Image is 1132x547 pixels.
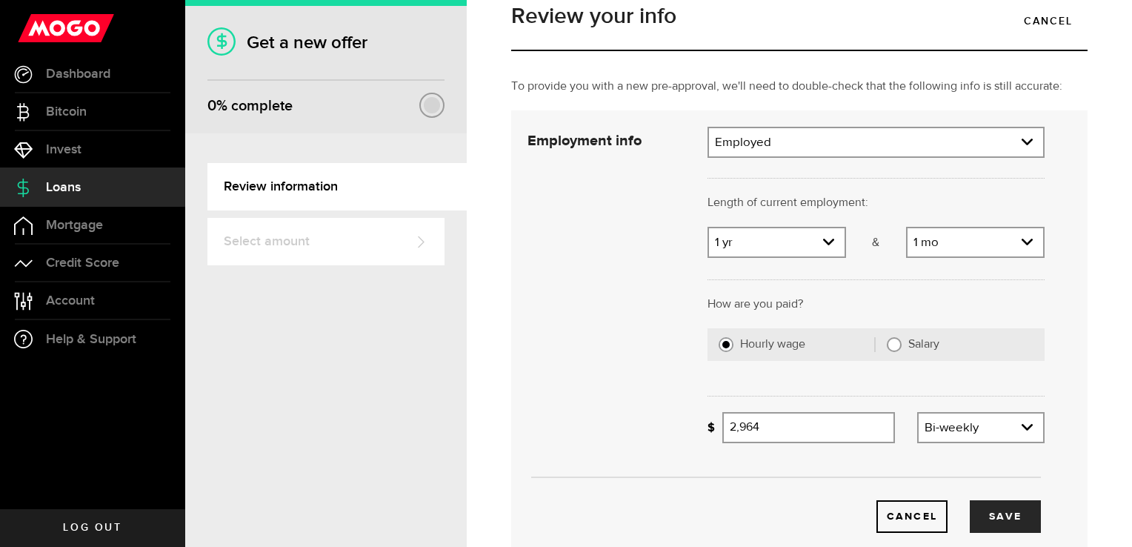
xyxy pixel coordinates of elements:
a: Review information [207,163,467,210]
h1: Review your info [511,5,1088,27]
button: Open LiveChat chat widget [12,6,56,50]
label: Salary [908,337,1033,352]
a: expand select [919,414,1043,442]
span: Help & Support [46,333,136,346]
input: Salary [887,337,902,352]
span: Dashboard [46,67,110,81]
span: Account [46,294,95,308]
button: Save [970,500,1041,533]
p: Length of current employment: [707,194,1045,212]
span: Log out [63,523,121,533]
button: Cancel [876,500,948,533]
div: % complete [207,93,293,119]
p: & [846,234,906,252]
span: Loans [46,181,81,194]
h1: Get a new offer [207,32,445,53]
input: Hourly wage [719,337,733,352]
a: expand select [709,228,845,256]
span: 0 [207,97,216,115]
span: Bitcoin [46,105,87,119]
a: expand select [709,128,1043,156]
span: Mortgage [46,219,103,232]
a: expand select [908,228,1043,256]
a: Select amount [207,218,445,265]
strong: Employment info [527,133,642,148]
label: Hourly wage [740,337,876,352]
p: To provide you with a new pre-approval, we'll need to double-check that the following info is sti... [511,78,1088,96]
span: Invest [46,143,81,156]
p: How are you paid? [707,296,1045,314]
a: Cancel [1009,5,1088,36]
span: Credit Score [46,256,119,270]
